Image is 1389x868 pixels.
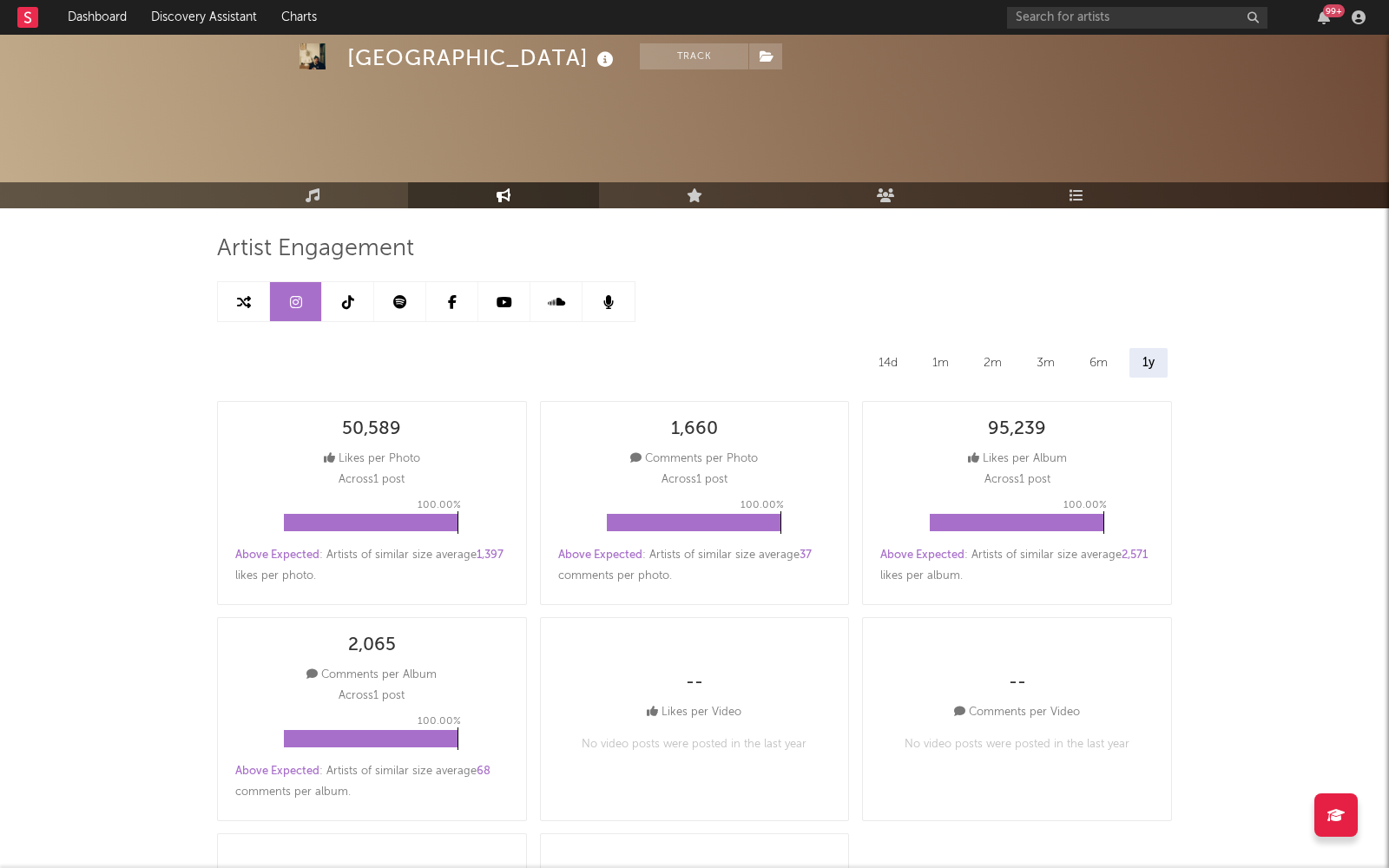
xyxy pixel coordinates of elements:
p: 100.00 % [741,495,784,516]
div: 1y [1129,348,1168,378]
div: 50,589 [342,419,401,440]
p: Across 1 post [339,686,405,707]
div: Comments per Photo [630,449,758,470]
div: Likes per Album [968,449,1067,470]
span: Above Expected [235,549,319,561]
p: No video posts were posted in the last year [582,734,806,755]
span: 1,397 [477,549,504,561]
span: Above Expected [880,549,964,561]
span: Above Expected [235,766,319,777]
div: Comments per Video [954,702,1080,723]
p: 100.00 % [1063,495,1107,516]
span: Above Expected [558,549,642,561]
div: 99 + [1323,4,1345,17]
div: : Artists of similar size average likes per photo . [235,545,509,587]
div: Likes per Photo [324,449,420,470]
div: 2m [971,348,1015,378]
div: -- [686,673,703,694]
p: 100.00 % [418,711,461,732]
div: 1,660 [671,419,718,440]
div: Comments per Album [306,665,437,686]
div: 2,065 [348,635,396,656]
div: 95,239 [988,419,1046,440]
div: : Artists of similar size average likes per album . [880,545,1154,587]
div: 14d [866,348,911,378]
div: : Artists of similar size average comments per photo . [558,545,832,587]
input: Search for artists [1007,7,1267,29]
div: 1m [919,348,962,378]
p: Across 1 post [339,470,405,490]
p: Across 1 post [662,470,727,490]
button: 99+ [1318,10,1330,24]
button: Track [640,43,748,69]
div: 6m [1076,348,1121,378]
span: 68 [477,766,490,777]
span: 2,571 [1122,549,1148,561]
span: 37 [800,549,812,561]
p: 100.00 % [418,495,461,516]
div: : Artists of similar size average comments per album . [235,761,509,803]
span: Artist Engagement [217,239,414,260]
p: Across 1 post [984,470,1050,490]
div: 3m [1024,348,1068,378]
div: Likes per Video [647,702,741,723]
p: No video posts were posted in the last year [905,734,1129,755]
div: -- [1009,673,1026,694]
div: [GEOGRAPHIC_DATA] [347,43,618,72]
